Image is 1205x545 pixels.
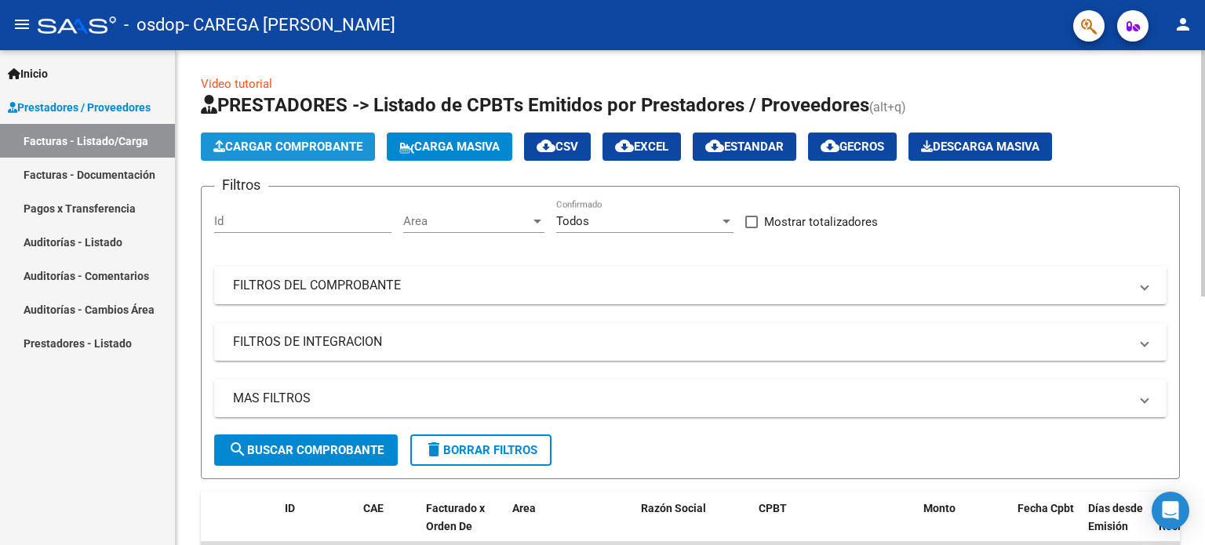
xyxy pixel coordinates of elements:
[424,443,537,457] span: Borrar Filtros
[201,133,375,161] button: Cargar Comprobante
[233,390,1129,407] mat-panel-title: MAS FILTROS
[399,140,500,154] span: Carga Masiva
[214,174,268,196] h3: Filtros
[908,133,1052,161] button: Descarga Masiva
[923,502,956,514] span: Monto
[615,140,668,154] span: EXCEL
[537,140,578,154] span: CSV
[764,213,878,231] span: Mostrar totalizadores
[285,502,295,514] span: ID
[228,440,247,459] mat-icon: search
[602,133,681,161] button: EXCEL
[537,136,555,155] mat-icon: cloud_download
[387,133,512,161] button: Carga Masiva
[705,136,724,155] mat-icon: cloud_download
[556,214,589,228] span: Todos
[808,133,897,161] button: Gecros
[424,440,443,459] mat-icon: delete
[1152,492,1189,529] div: Open Intercom Messenger
[1018,502,1074,514] span: Fecha Cpbt
[615,136,634,155] mat-icon: cloud_download
[512,502,536,514] span: Area
[363,502,384,514] span: CAE
[13,15,31,34] mat-icon: menu
[201,94,869,116] span: PRESTADORES -> Listado de CPBTs Emitidos por Prestadores / Proveedores
[1159,502,1203,532] span: Fecha Recibido
[8,99,151,116] span: Prestadores / Proveedores
[214,434,398,466] button: Buscar Comprobante
[228,443,384,457] span: Buscar Comprobante
[124,8,184,42] span: - osdop
[214,267,1167,304] mat-expansion-panel-header: FILTROS DEL COMPROBANTE
[233,277,1129,294] mat-panel-title: FILTROS DEL COMPROBANTE
[759,502,787,514] span: CPBT
[1088,502,1143,532] span: Días desde Emisión
[403,214,530,228] span: Area
[426,502,485,532] span: Facturado x Orden De
[693,133,796,161] button: Estandar
[705,140,784,154] span: Estandar
[184,8,395,42] span: - CAREGA [PERSON_NAME]
[821,140,884,154] span: Gecros
[921,140,1039,154] span: Descarga Masiva
[233,333,1129,351] mat-panel-title: FILTROS DE INTEGRACION
[908,133,1052,161] app-download-masive: Descarga masiva de comprobantes (adjuntos)
[201,77,272,91] a: Video tutorial
[213,140,362,154] span: Cargar Comprobante
[410,434,552,466] button: Borrar Filtros
[641,502,706,514] span: Razón Social
[869,100,906,114] span: (alt+q)
[524,133,591,161] button: CSV
[8,65,48,82] span: Inicio
[821,136,839,155] mat-icon: cloud_download
[1174,15,1192,34] mat-icon: person
[214,323,1167,361] mat-expansion-panel-header: FILTROS DE INTEGRACION
[214,380,1167,417] mat-expansion-panel-header: MAS FILTROS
